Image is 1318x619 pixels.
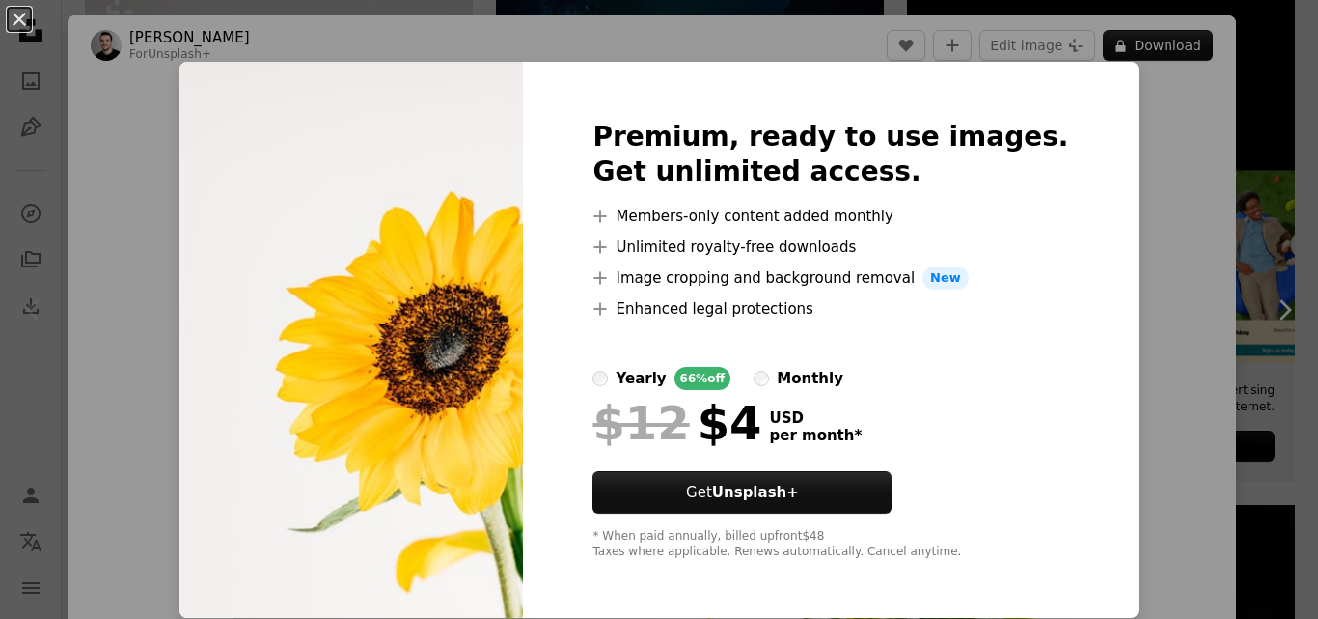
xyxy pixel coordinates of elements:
img: premium_photo-1676316255037-56f0d11ddeb8 [179,62,523,618]
input: yearly66%off [592,371,608,386]
div: 66% off [674,367,731,390]
li: Unlimited royalty-free downloads [592,236,1068,259]
span: USD [769,409,862,427]
li: Enhanced legal protections [592,297,1068,321]
button: GetUnsplash+ [592,471,892,514]
h2: Premium, ready to use images. Get unlimited access. [592,120,1068,189]
div: yearly [616,367,666,390]
div: monthly [777,367,843,390]
span: New [922,267,969,290]
div: $4 [592,398,761,448]
strong: Unsplash+ [712,484,799,501]
span: $12 [592,398,689,448]
li: Image cropping and background removal [592,267,1068,290]
span: per month * [769,427,862,444]
div: * When paid annually, billed upfront $48 Taxes where applicable. Renews automatically. Cancel any... [592,529,1068,560]
li: Members-only content added monthly [592,205,1068,228]
input: monthly [754,371,769,386]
